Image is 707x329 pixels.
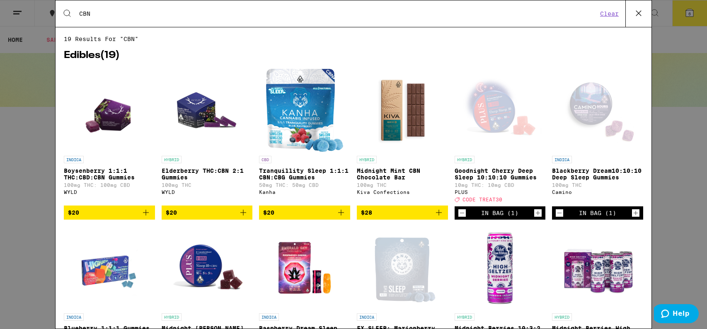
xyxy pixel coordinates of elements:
[455,182,546,188] p: 10mg THC: 10mg CBD
[357,167,448,181] p: Midnight Mint CBN Chocolate Bar
[598,10,621,17] button: Clear
[162,189,253,195] div: WYLD
[361,69,444,152] img: Kiva Confections - Midnight Mint CBN Chocolate Bar
[165,226,248,309] img: PLUS - Midnight Berry SLEEP 10:5:5 Gummies
[357,182,448,188] p: 100mg THC
[552,167,643,181] p: Blackberry Dream10:10:10 Deep Sleep Gummies
[64,36,643,42] span: 19 results for "CBN"
[556,226,639,309] img: Pabst Labs - Midnight Berries High Seltzer - 4-pack
[64,182,155,188] p: 100mg THC: 100mg CBD
[79,10,598,17] input: Search for products & categories
[64,167,155,181] p: Boysenberry 1:1:1 THC:CBD:CBN Gummies
[259,167,350,181] p: Tranquillity Sleep 1:1:1 CBN:CBG Gummies
[455,189,546,195] div: PLUS
[162,313,182,321] p: HYBRID
[80,69,139,152] img: WYLD - Boysenberry 1:1:1 THC:CBD:CBN Gummies
[632,209,640,217] button: Increment
[534,209,542,217] button: Increment
[64,313,84,321] p: INDICA
[162,182,253,188] p: 100mg THC
[68,209,79,216] span: $20
[64,206,155,220] button: Add to bag
[552,189,643,195] div: Camino
[259,69,350,206] a: Open page for Tranquillity Sleep 1:1:1 CBN:CBG Gummies from Kanha
[266,69,343,152] img: Kanha - Tranquillity Sleep 1:1:1 CBN:CBG Gummies
[552,156,572,163] p: INDICA
[579,210,616,216] div: In Bag (1)
[357,313,377,321] p: INDICA
[458,226,541,309] img: Pabst Labs - Midnight Berries 10:3:2 High Seltzer
[481,210,518,216] div: In Bag (1)
[455,167,546,181] p: Goodnight Cherry Deep Sleep 10:10:10 Gummies
[458,209,466,217] button: Decrement
[455,69,546,206] a: Open page for Goodnight Cherry Deep Sleep 10:10:10 Gummies from PLUS
[259,182,350,188] p: 50mg THC: 50mg CBD
[263,226,346,309] img: Emerald Sky - Raspberry Dream Sleep 10:2:2 Gummies
[357,69,448,206] a: Open page for Midnight Mint CBN Chocolate Bar from Kiva Confections
[462,197,502,202] span: CODE TREAT30
[259,189,350,195] div: Kanha
[259,206,350,220] button: Add to bag
[552,182,643,188] p: 100mg THC
[162,156,182,163] p: HYBRID
[259,156,271,163] p: CBD
[162,206,253,220] button: Add to bag
[555,209,564,217] button: Decrement
[552,313,572,321] p: HYBRID
[552,69,643,206] a: Open page for Blackberry Dream10:10:10 Deep Sleep Gummies from Camino
[64,51,643,60] h2: Edibles ( 19 )
[64,69,155,206] a: Open page for Boysenberry 1:1:1 THC:CBD:CBN Gummies from WYLD
[455,156,475,163] p: HYBRID
[357,206,448,220] button: Add to bag
[357,189,448,195] div: Kiva Confections
[64,189,155,195] div: WYLD
[654,304,699,325] iframe: Opens a widget where you can find more information
[166,209,177,216] span: $20
[64,156,84,163] p: INDICA
[361,209,372,216] span: $28
[162,167,253,181] p: Elderberry THC:CBN 2:1 Gummies
[165,69,248,152] img: WYLD - Elderberry THC:CBN 2:1 Gummies
[259,313,279,321] p: INDICA
[263,209,274,216] span: $20
[357,156,377,163] p: HYBRID
[162,69,253,206] a: Open page for Elderberry THC:CBN 2:1 Gummies from WYLD
[455,313,475,321] p: HYBRID
[68,226,151,309] img: Highatus Powered by Cannabiotix - Blueberry 1:1:1 Gummies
